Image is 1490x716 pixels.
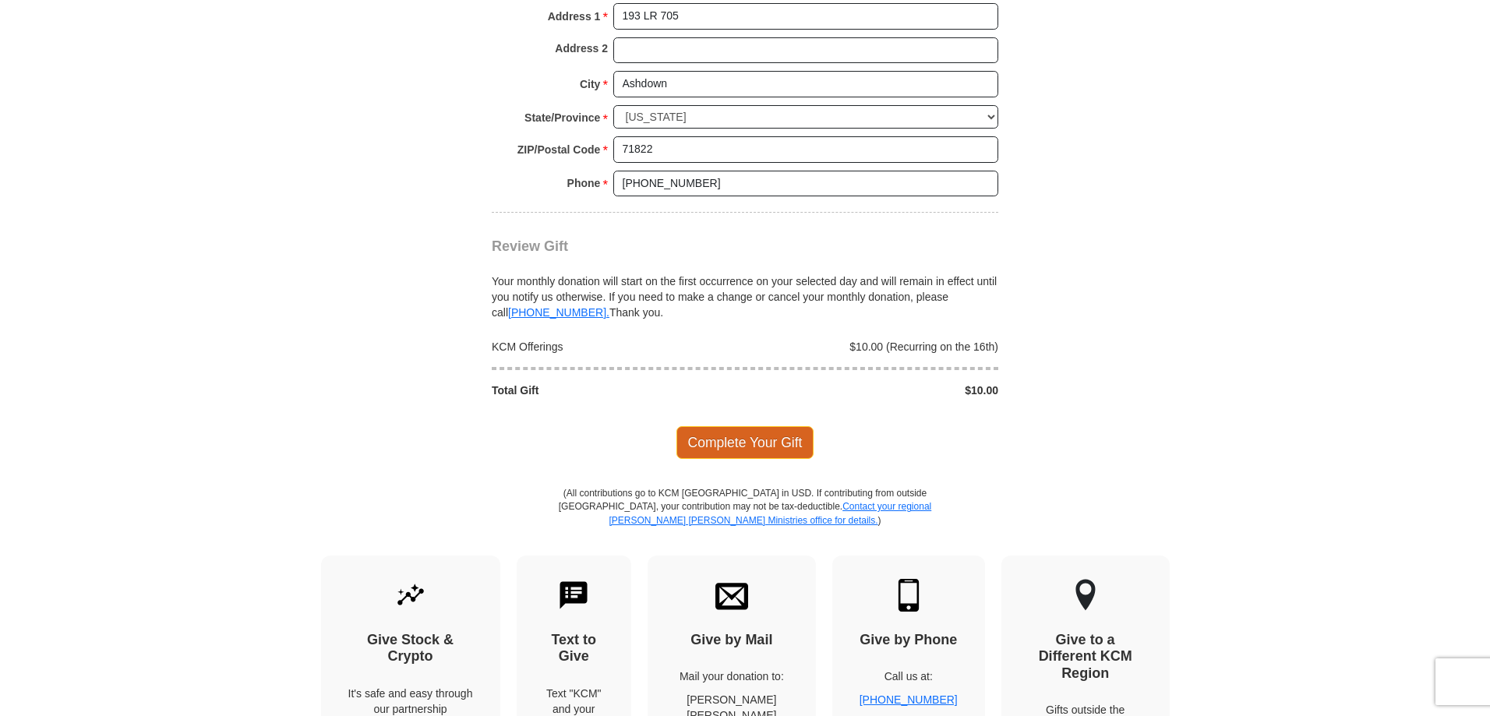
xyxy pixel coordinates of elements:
h4: Give to a Different KCM Region [1029,632,1142,682]
p: Mail your donation to: [675,668,789,684]
span: Review Gift [492,238,568,254]
strong: Address 2 [555,37,608,59]
a: [PHONE_NUMBER] [860,693,958,706]
strong: State/Province [524,107,600,129]
div: KCM Offerings [484,339,746,354]
div: Your monthly donation will start on the first occurrence on your selected day and will remain in ... [492,255,998,320]
span: Complete Your Gift [676,426,814,459]
strong: ZIP/Postal Code [517,139,601,160]
img: other-region [1075,579,1096,612]
strong: Phone [567,172,601,194]
span: $10.00 (Recurring on the 16th) [849,340,998,353]
a: [PHONE_NUMBER]. [508,306,609,319]
strong: City [580,73,600,95]
div: Total Gift [484,383,746,398]
div: $10.00 [745,383,1007,398]
p: Call us at: [860,668,958,684]
p: (All contributions go to KCM [GEOGRAPHIC_DATA] in USD. If contributing from outside [GEOGRAPHIC_D... [558,487,932,555]
a: Contact your regional [PERSON_NAME] [PERSON_NAME] Ministries office for details. [609,501,931,525]
img: envelope.svg [715,579,748,612]
h4: Give by Mail [675,632,789,649]
h4: Give by Phone [860,632,958,649]
img: give-by-stock.svg [394,579,427,612]
h4: Give Stock & Crypto [348,632,473,665]
img: text-to-give.svg [557,579,590,612]
img: mobile.svg [892,579,925,612]
strong: Address 1 [548,5,601,27]
h4: Text to Give [544,632,605,665]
